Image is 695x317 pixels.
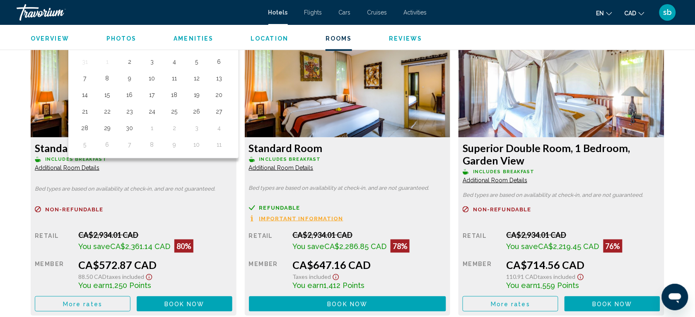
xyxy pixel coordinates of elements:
button: Day 22 [101,106,114,117]
button: Change language [596,7,612,19]
p: Bed types are based on availability at check-in, and are not guaranteed. [249,185,446,191]
span: You save [507,242,538,251]
button: Day 7 [123,139,136,150]
iframe: Bouton de lancement de la fenêtre de messagerie [662,284,688,310]
div: 80% [174,240,193,253]
a: Flights [304,9,322,16]
a: Hotels [268,9,288,16]
div: CA$2,934.01 CAD [507,230,660,240]
span: Taxes included [538,273,576,281]
button: Show Taxes and Fees disclaimer [331,271,341,281]
span: You earn [78,281,109,290]
button: Day 5 [190,56,203,68]
button: Day 18 [168,89,181,101]
a: Activities [404,9,427,16]
span: You save [292,242,324,251]
p: Bed types are based on availability at check-in, and are not guaranteed. [463,192,660,198]
span: You save [78,242,110,251]
span: Book now [592,301,632,307]
button: Book now [565,296,660,312]
button: Day 6 [212,56,226,68]
button: Day 1 [101,56,114,68]
span: 1,250 Points [109,281,151,290]
h3: Standard Room, 1 Double Bed [35,142,232,154]
h3: Standard Room [249,142,446,154]
button: Day 28 [78,122,92,134]
button: Day 2 [168,122,181,134]
div: Retail [35,230,72,253]
span: Additional Room Details [35,165,99,171]
span: Additional Room Details [249,165,314,171]
button: Change currency [625,7,644,19]
div: CA$714.56 CAD [507,259,660,271]
div: CA$2,934.01 CAD [292,230,446,240]
button: Day 31 [78,56,92,68]
span: You earn [507,281,538,290]
button: Day 7 [78,73,92,84]
a: Cruises [367,9,387,16]
button: Day 3 [145,56,159,68]
button: Day 19 [190,89,203,101]
button: Day 27 [212,106,226,117]
button: Day 10 [190,139,203,150]
span: Non-refundable [45,207,103,212]
div: CA$647.16 CAD [292,259,446,271]
img: 23376470-f9ed-4714-a83e-b80c2f8f0542.jpeg [31,34,236,138]
button: Day 8 [101,73,114,84]
button: Show Taxes and Fees disclaimer [144,271,154,281]
img: 23376470-f9ed-4714-a83e-b80c2f8f0542.jpeg [245,34,451,138]
button: Day 1 [145,122,159,134]
span: sb [664,8,672,17]
span: More rates [491,301,530,307]
button: Day 21 [78,106,92,117]
button: Reviews [389,35,422,42]
div: Member [35,259,72,290]
div: 76% [603,240,623,253]
div: Retail [463,230,500,253]
button: Day 13 [212,73,226,84]
button: Day 5 [78,139,92,150]
button: Day 2 [123,56,136,68]
span: Refundable [259,205,300,211]
div: CA$572.87 CAD [78,259,232,271]
button: Photos [106,35,137,42]
button: Day 3 [190,122,203,134]
a: Travorium [17,4,260,21]
button: Day 10 [145,73,159,84]
span: Important Information [259,216,343,221]
button: Day 8 [145,139,159,150]
span: Non-refundable [473,207,531,212]
a: Cars [339,9,351,16]
button: Day 24 [145,106,159,117]
button: Day 9 [168,139,181,150]
span: Includes Breakfast [259,157,321,162]
div: Member [249,259,286,290]
button: Amenities [174,35,213,42]
button: Day 25 [168,106,181,117]
button: Day 9 [123,73,136,84]
button: Day 20 [212,89,226,101]
button: Day 11 [212,139,226,150]
button: Book now [137,296,232,312]
button: Rooms [326,35,352,42]
button: User Menu [657,4,678,21]
span: Book now [164,301,205,307]
button: Show Taxes and Fees disclaimer [576,271,586,281]
img: f8ad0603-9f57-42e7-a473-f0a28d0c5e82.jpeg [459,34,664,138]
button: Day 12 [190,73,203,84]
span: 1,412 Points [323,281,364,290]
button: Overview [31,35,69,42]
span: Includes Breakfast [473,169,535,174]
div: CA$2,934.01 CAD [78,230,232,240]
button: Day 4 [168,56,181,68]
span: More rates [63,301,102,307]
button: Day 16 [123,89,136,101]
button: Book now [249,296,446,312]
